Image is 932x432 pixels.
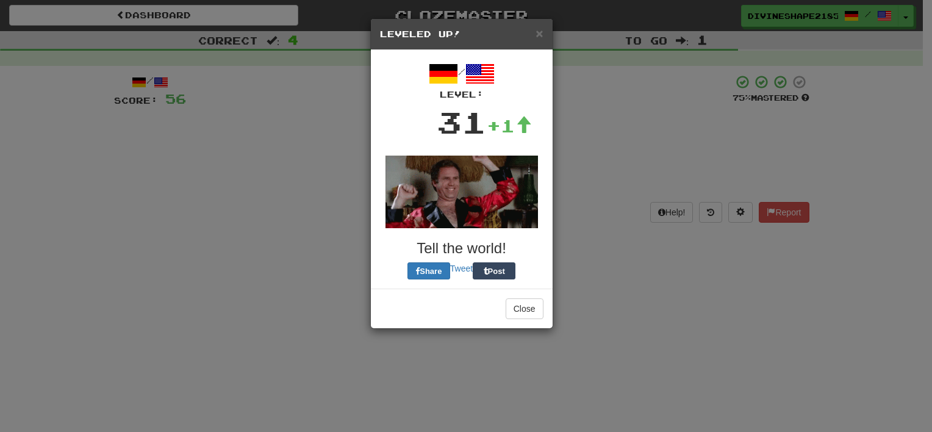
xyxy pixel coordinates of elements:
[506,298,543,319] button: Close
[473,262,515,279] button: Post
[380,59,543,101] div: /
[380,88,543,101] div: Level:
[437,101,487,143] div: 31
[407,262,450,279] button: Share
[536,27,543,40] button: Close
[385,156,538,228] img: will-ferrel-d6c07f94194e19e98823ed86c433f8fc69ac91e84bfcb09b53c9a5692911eaa6.gif
[536,26,543,40] span: ×
[380,240,543,256] h3: Tell the world!
[450,264,473,273] a: Tweet
[380,28,543,40] h5: Leveled Up!
[487,113,532,138] div: +1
